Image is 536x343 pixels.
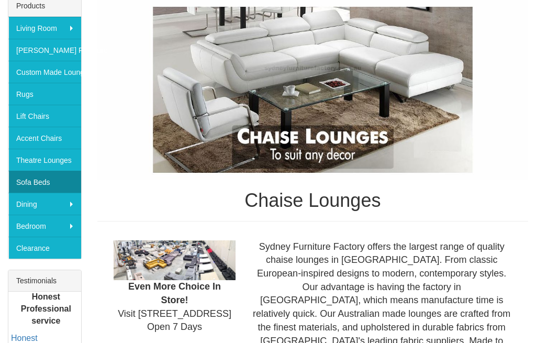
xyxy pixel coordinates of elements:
[8,127,81,149] a: Accent Chairs
[97,190,528,211] h1: Chaise Lounges
[8,61,81,83] a: Custom Made Lounges
[8,149,81,171] a: Theatre Lounges
[8,17,81,39] a: Living Room
[114,240,236,280] img: Showroom
[8,237,81,259] a: Clearance
[21,293,71,326] b: Honest Professional service
[128,281,221,305] b: Even More Choice In Store!
[8,193,81,215] a: Dining
[8,83,81,105] a: Rugs
[8,39,81,61] a: [PERSON_NAME] Furniture
[8,171,81,193] a: Sofa Beds
[8,105,81,127] a: Lift Chairs
[8,215,81,237] a: Bedroom
[106,240,244,334] div: Visit [STREET_ADDRESS] Open 7 Days
[8,270,81,292] div: Testimonials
